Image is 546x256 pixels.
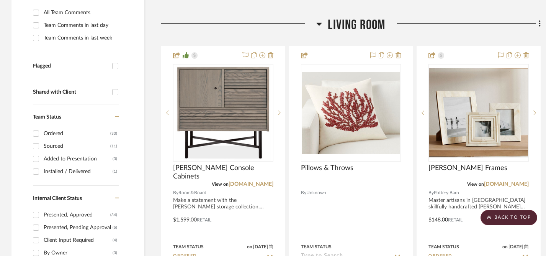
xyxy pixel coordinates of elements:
[33,114,61,120] span: Team Status
[301,189,306,197] span: By
[113,153,117,165] div: (3)
[212,182,229,187] span: View on
[173,164,273,181] span: [PERSON_NAME] Console Cabinets
[44,234,113,246] div: Client Input Required
[113,221,117,234] div: (5)
[113,234,117,246] div: (4)
[44,7,117,19] div: All Team Comments
[302,72,401,154] img: Pillows & Throws
[110,140,117,152] div: (11)
[44,153,113,165] div: Added to Presentation
[301,164,353,172] span: Pillows & Throws
[484,182,529,187] a: [DOMAIN_NAME]
[301,243,332,250] div: Team Status
[110,127,117,140] div: (30)
[252,244,269,249] span: [DATE]
[467,182,484,187] span: View on
[33,89,108,96] div: Shared with Client
[306,189,326,197] span: Unknown
[33,63,108,69] div: Flagged
[173,189,178,197] span: By
[44,19,117,31] div: Team Comments in last day
[502,244,508,249] span: on
[44,209,110,221] div: Presented, Approved
[428,164,507,172] span: [PERSON_NAME] Frames
[328,17,385,33] span: Living Room
[508,244,524,249] span: [DATE]
[428,243,459,250] div: Team Status
[110,209,117,221] div: (34)
[44,140,110,152] div: Sourced
[44,221,113,234] div: Presented, Pending Approval
[33,196,82,201] span: Internal Client Status
[434,189,459,197] span: Pottery Barn
[44,165,113,178] div: Installed / Delivered
[229,182,273,187] a: [DOMAIN_NAME]
[175,65,271,161] img: Adrian Console Cabinets
[428,189,434,197] span: By
[178,189,206,197] span: Room&Board
[44,127,110,140] div: Ordered
[429,68,528,157] img: Nadia Bone Frames
[173,243,204,250] div: Team Status
[44,32,117,44] div: Team Comments in last week
[481,210,537,225] scroll-to-top-button: BACK TO TOP
[113,165,117,178] div: (1)
[247,244,252,249] span: on
[301,64,401,161] div: 0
